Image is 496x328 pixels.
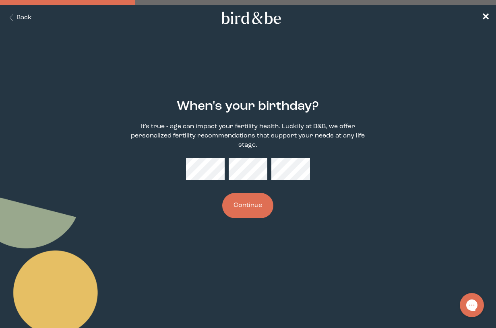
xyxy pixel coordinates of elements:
[482,11,490,25] a: ✕
[482,13,490,23] span: ✕
[6,13,32,23] button: Back Button
[222,193,273,218] button: Continue
[456,290,488,320] iframe: Gorgias live chat messenger
[177,97,319,116] h2: When's your birthday?
[124,122,372,150] p: It's true - age can impact your fertility health. Luckily at B&B, we offer personalized fertility...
